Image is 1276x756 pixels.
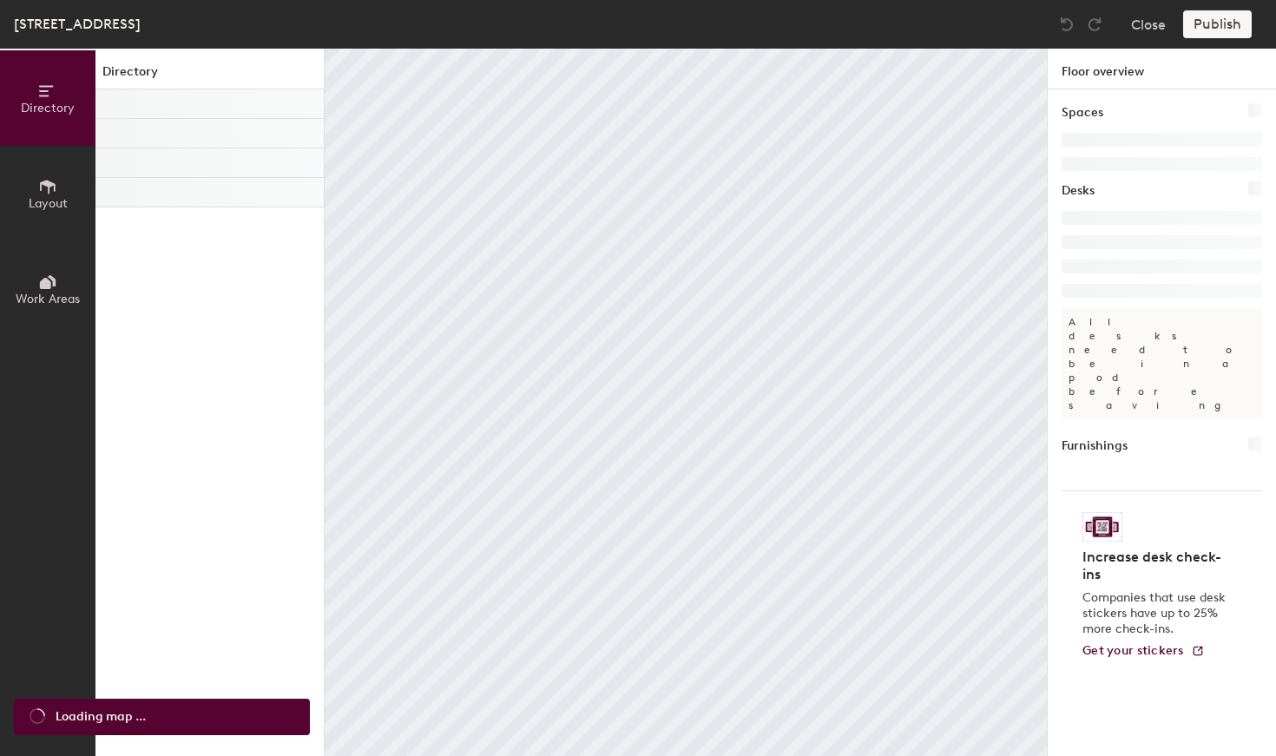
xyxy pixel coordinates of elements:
h1: Desks [1062,181,1095,201]
h4: Increase desk check-ins [1082,549,1231,583]
span: Get your stickers [1082,643,1184,658]
h1: Spaces [1062,103,1103,122]
span: Loading map ... [56,707,146,726]
img: Redo [1086,16,1103,33]
canvas: Map [325,49,1047,756]
p: All desks need to be in a pod before saving [1062,308,1262,419]
span: Layout [29,196,68,211]
h1: Floor overview [1048,49,1276,89]
h1: Furnishings [1062,437,1128,456]
span: Work Areas [16,292,80,306]
h1: Directory [95,62,324,89]
button: Close [1131,10,1166,38]
span: Directory [21,101,75,115]
img: Sticker logo [1082,512,1122,542]
img: Undo [1058,16,1075,33]
a: Get your stickers [1082,644,1205,659]
div: [STREET_ADDRESS] [14,13,141,35]
p: Companies that use desk stickers have up to 25% more check-ins. [1082,590,1231,637]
